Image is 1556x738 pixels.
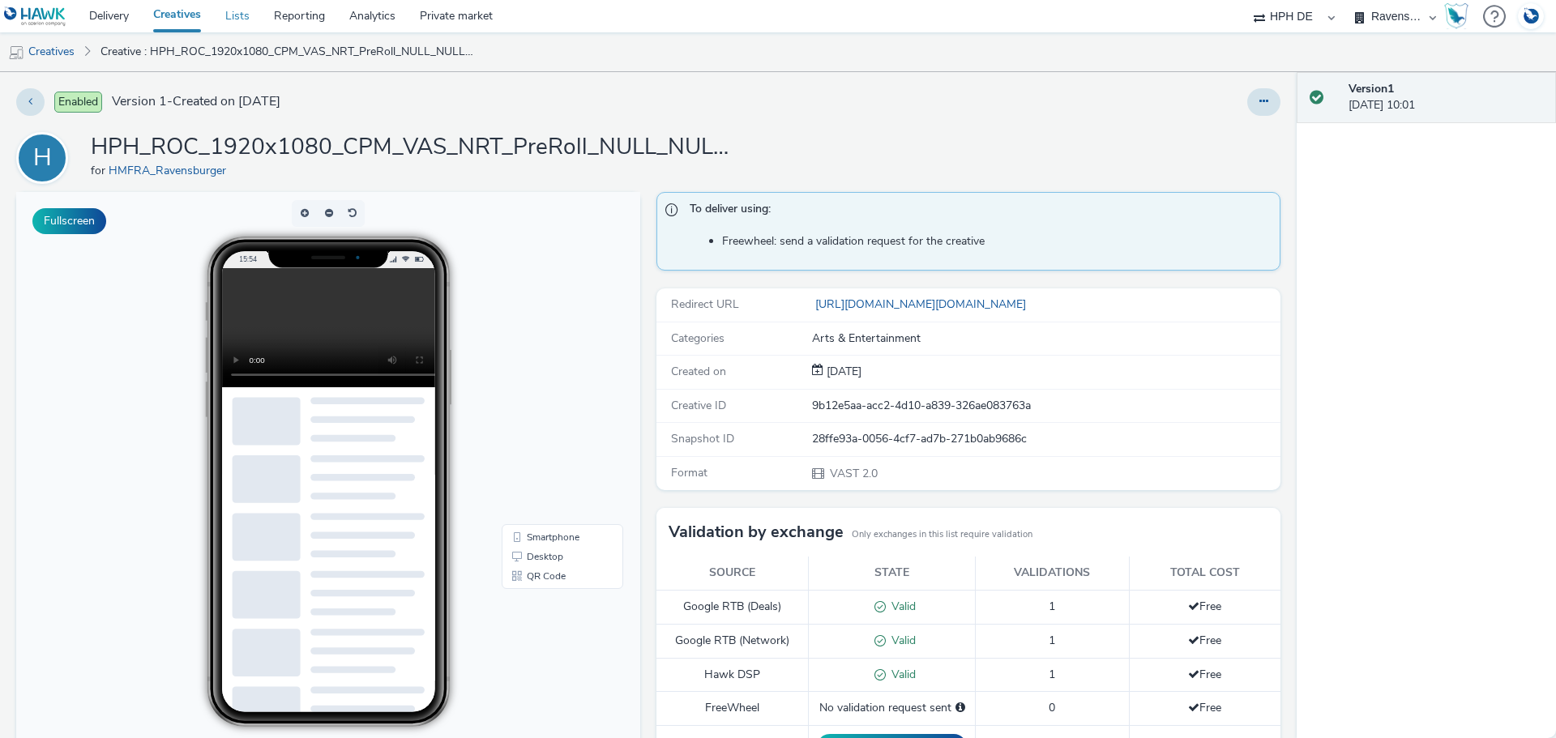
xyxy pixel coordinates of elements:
span: Valid [886,667,916,682]
li: Smartphone [489,335,604,355]
div: Please select a deal below and click on Send to send a validation request to FreeWheel. [955,700,965,716]
span: VAST 2.0 [828,466,878,481]
span: Free [1188,599,1221,614]
td: FreeWheel [656,692,809,725]
span: for [91,163,109,178]
td: Google RTB (Deals) [656,590,809,624]
span: Free [1188,700,1221,715]
span: Enabled [54,92,102,113]
li: QR Code [489,374,604,394]
span: Redirect URL [671,296,739,312]
span: QR Code [511,379,549,389]
img: mobile [8,45,24,61]
img: Account DE [1519,3,1543,30]
span: Valid [886,599,916,614]
div: 28ffe93a-0056-4cf7-ad7b-271b0ab9686c [812,431,1279,447]
span: Created on [671,364,726,379]
a: HMFRA_Ravensburger [109,163,233,178]
a: [URL][DOMAIN_NAME][DOMAIN_NAME] [812,296,1032,312]
span: To deliver using: [690,201,1263,222]
a: Creative : HPH_ROC_1920x1080_CPM_VAS_NRT_PreRoll_NULL_NULL_Kids3-6J_429243195 [92,32,481,71]
strong: Version 1 [1349,81,1394,96]
span: Valid [886,633,916,648]
div: H [33,135,52,181]
span: Snapshot ID [671,431,734,446]
div: [DATE] 10:01 [1349,81,1543,114]
small: Only exchanges in this list require validation [852,528,1032,541]
span: Smartphone [511,340,563,350]
th: Validations [976,557,1129,590]
span: 1 [1049,599,1055,614]
th: State [809,557,976,590]
span: 15:54 [223,62,241,71]
span: 1 [1049,633,1055,648]
span: Desktop [511,360,547,369]
span: Free [1188,633,1221,648]
span: Creative ID [671,398,726,413]
img: Hawk Academy [1444,3,1468,29]
th: Total cost [1129,557,1280,590]
div: 9b12e5aa-acc2-4d10-a839-326ae083763a [812,398,1279,414]
button: Fullscreen [32,208,106,234]
h1: HPH_ROC_1920x1080_CPM_VAS_NRT_PreRoll_NULL_NULL_Kids3-6J_429243195 [91,132,739,163]
li: Freewheel: send a validation request for the creative [722,233,1272,250]
li: Desktop [489,355,604,374]
span: Format [671,465,707,480]
img: undefined Logo [4,6,66,27]
span: [DATE] [823,364,861,379]
span: Version 1 - Created on [DATE] [112,92,280,111]
div: No validation request sent [817,700,967,716]
div: Creation 15 September 2025, 10:01 [823,364,861,380]
h3: Validation by exchange [669,520,844,544]
div: Arts & Entertainment [812,331,1279,347]
span: 0 [1049,700,1055,715]
td: Hawk DSP [656,658,809,692]
a: Hawk Academy [1444,3,1475,29]
span: Categories [671,331,725,346]
td: Google RTB (Network) [656,624,809,658]
span: 1 [1049,667,1055,682]
th: Source [656,557,809,590]
a: H [16,150,75,165]
span: Free [1188,667,1221,682]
